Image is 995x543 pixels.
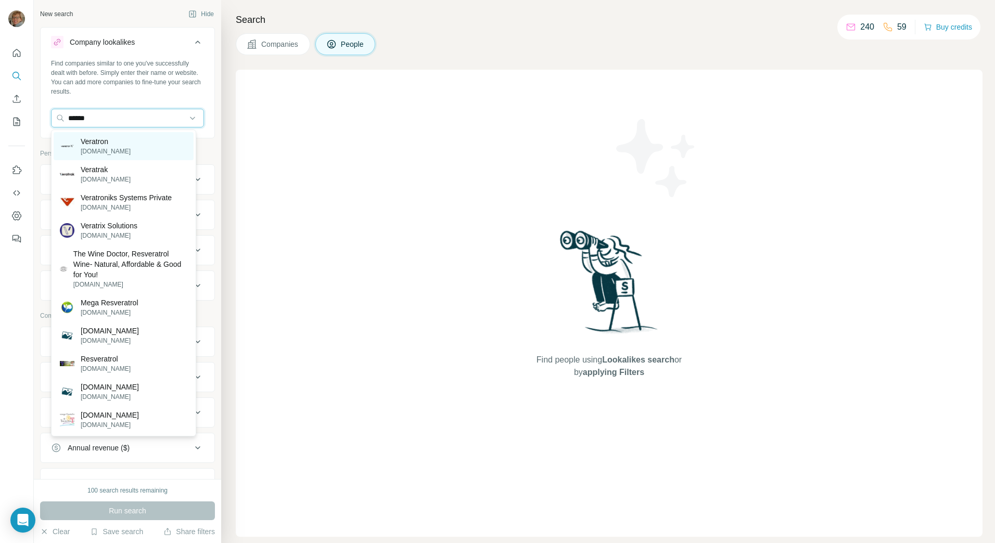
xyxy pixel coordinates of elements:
img: Resveratrol [60,361,74,367]
button: My lists [8,112,25,131]
div: Annual revenue ($) [68,443,130,453]
p: [DOMAIN_NAME] [81,420,139,430]
p: [DOMAIN_NAME] [81,326,139,336]
p: Veratron [81,136,131,147]
p: Company information [40,311,215,320]
p: Personal information [40,149,215,158]
p: [DOMAIN_NAME] [73,280,187,289]
span: Companies [261,39,299,49]
p: 240 [860,21,874,33]
div: Employees (size) [68,478,123,488]
img: Veratrix Solutions [60,223,74,238]
p: Veratrix Solutions [81,221,137,231]
button: HQ location [41,400,214,425]
img: ResveratrolNews.com [60,384,74,399]
button: Clear [40,526,70,537]
img: Surfe Illustration - Woman searching with binoculars [555,228,664,344]
img: Veratrak [60,167,74,182]
img: Surfe Illustration - Stars [609,111,703,205]
button: Feedback [8,229,25,248]
button: Save search [90,526,143,537]
button: Buy credits [924,20,972,34]
span: People [341,39,365,49]
button: Company [41,329,214,354]
p: [DOMAIN_NAME] [81,382,139,392]
button: Use Surfe API [8,184,25,202]
button: Quick start [8,44,25,62]
button: Search [8,67,25,85]
p: 59 [897,21,907,33]
p: [DOMAIN_NAME] [81,364,131,373]
div: Company lookalikes [70,37,135,47]
p: Resveratrol [81,354,131,364]
button: Job title [41,167,214,192]
p: [DOMAIN_NAME] [81,175,131,184]
button: Hide [181,6,221,22]
button: Department [41,238,214,263]
p: Veratroniks Systems Private [81,192,172,203]
div: New search [40,9,73,19]
p: Veratrak [81,164,131,175]
button: Annual revenue ($) [41,435,214,460]
span: applying Filters [583,368,644,377]
div: 100 search results remaining [87,486,168,495]
button: Company lookalikes [41,30,214,59]
p: [DOMAIN_NAME] [81,147,131,156]
p: [DOMAIN_NAME] [81,392,139,402]
span: Find people using or by [526,354,692,379]
p: [DOMAIN_NAME] [81,203,172,212]
button: Use Surfe on LinkedIn [8,161,25,179]
img: Veratroniks Systems Private [60,197,74,208]
button: Seniority [41,202,214,227]
button: Enrich CSV [8,89,25,108]
img: aloeveratrinkgel.de [60,328,74,343]
img: Veratron [60,144,74,149]
button: Industry [41,365,214,390]
div: Open Intercom Messenger [10,508,35,533]
p: [DOMAIN_NAME] [81,231,137,240]
p: Mega Resveratrol [81,298,138,308]
img: Mega Resveratrol [60,300,74,315]
h4: Search [236,12,983,27]
button: Share filters [163,526,215,537]
img: Avatar [8,10,25,27]
p: [DOMAIN_NAME] [81,308,138,317]
span: Lookalikes search [602,355,674,364]
button: Employees (size) [41,471,214,496]
button: Dashboard [8,206,25,225]
p: [DOMAIN_NAME] [81,336,139,345]
p: The Wine Doctor, Resveratrol Wine- Natural, Affordable & Good for You! [73,249,187,280]
p: [DOMAIN_NAME] [81,410,139,420]
button: Personal location [41,273,214,298]
img: The Wine Doctor, Resveratrol Wine- Natural, Affordable & Good for You! [60,265,67,273]
img: talaveratravel.com [60,412,74,427]
div: Find companies similar to one you've successfully dealt with before. Simply enter their name or w... [51,59,204,96]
